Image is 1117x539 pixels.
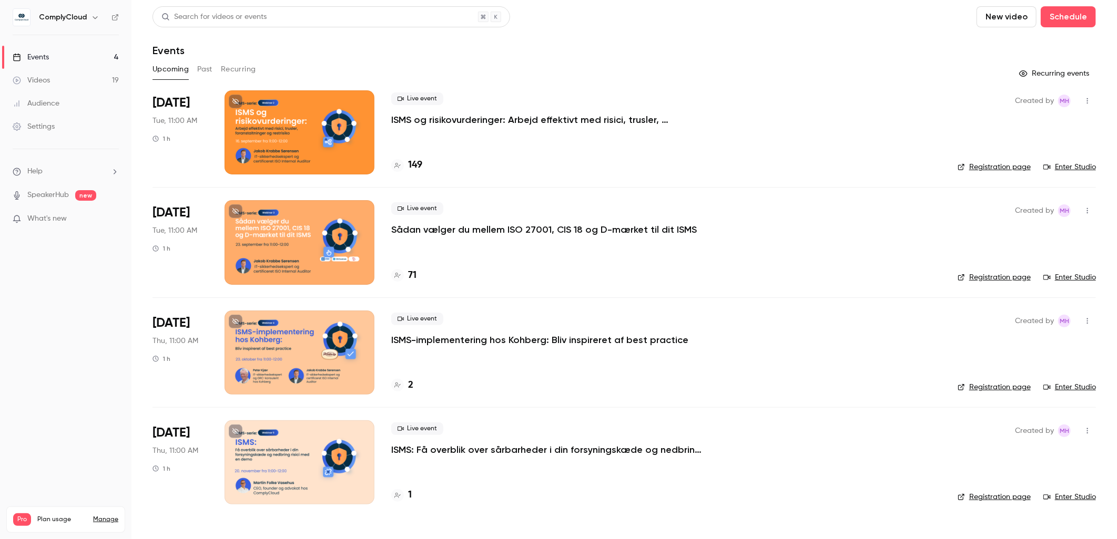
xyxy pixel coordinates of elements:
div: Videos [13,75,50,86]
a: Enter Studio [1043,162,1096,172]
a: 149 [391,158,422,172]
a: Registration page [958,162,1031,172]
div: Audience [13,98,59,109]
span: Live event [391,202,443,215]
span: Help [27,166,43,177]
a: Registration page [958,272,1031,283]
h4: 149 [408,158,422,172]
span: Created by [1015,315,1054,327]
a: ISMS og risikovurderinger: Arbejd effektivt med risici, trusler, foranstaltninger og restrisiko [391,113,707,126]
a: Enter Studio [1043,272,1096,283]
button: New video [977,6,1037,27]
h6: ComplyCloud [39,12,87,23]
li: help-dropdown-opener [13,166,119,177]
a: Manage [93,515,118,524]
div: 1 h [153,355,170,363]
div: Search for videos or events [161,12,267,23]
h4: 1 [408,488,412,502]
span: Tue, 11:00 AM [153,225,197,236]
h4: 2 [408,378,413,392]
span: [DATE] [153,424,190,441]
span: Maibrit Hovedskou [1058,204,1071,217]
div: Oct 23 Thu, 11:00 AM (Europe/Copenhagen) [153,310,208,395]
span: [DATE] [153,315,190,331]
div: Sep 16 Tue, 11:00 AM (Europe/Copenhagen) [153,90,208,174]
span: Live event [391,92,443,105]
span: What's new [27,213,67,224]
div: 1 h [153,244,170,253]
span: MH [1060,204,1069,217]
span: Created by [1015,424,1054,437]
button: Past [197,61,212,78]
img: ComplyCloud [13,9,30,26]
span: Created by [1015,204,1054,217]
a: ISMS: Få overblik over sårbarheder i din forsyningskæde og nedbring risici med en demo [391,443,707,456]
a: ISMS-implementering hos Kohberg: Bliv inspireret af best practice [391,334,688,346]
a: Registration page [958,382,1031,392]
a: SpeakerHub [27,190,69,201]
span: new [75,190,96,201]
span: Maibrit Hovedskou [1058,95,1071,107]
a: 2 [391,378,413,392]
span: MH [1060,315,1069,327]
a: Sådan vælger du mellem ISO 27001, CIS 18 og D-mærket til dit ISMS [391,223,697,236]
span: Plan usage [37,515,87,524]
span: Pro [13,513,31,526]
iframe: Noticeable Trigger [106,214,119,224]
div: Settings [13,121,55,132]
h1: Events [153,44,185,57]
button: Upcoming [153,61,189,78]
a: Enter Studio [1043,382,1096,392]
span: Live event [391,422,443,435]
span: Thu, 11:00 AM [153,336,198,346]
span: Maibrit Hovedskou [1058,424,1071,437]
div: Nov 20 Thu, 11:00 AM (Europe/Copenhagen) [153,420,208,504]
a: 1 [391,488,412,502]
span: Live event [391,313,443,325]
a: Registration page [958,492,1031,502]
span: MH [1060,424,1069,437]
a: Enter Studio [1043,492,1096,502]
div: Sep 23 Tue, 11:00 AM (Europe/Copenhagen) [153,200,208,284]
a: 71 [391,268,417,283]
div: 1 h [153,464,170,473]
span: [DATE] [153,204,190,221]
h4: 71 [408,268,417,283]
span: Maibrit Hovedskou [1058,315,1071,327]
button: Schedule [1041,6,1096,27]
button: Recurring [221,61,256,78]
span: [DATE] [153,95,190,111]
span: MH [1060,95,1069,107]
span: Tue, 11:00 AM [153,116,197,126]
div: 1 h [153,134,170,143]
div: Events [13,52,49,63]
button: Recurring events [1014,65,1096,82]
span: Thu, 11:00 AM [153,445,198,456]
span: Created by [1015,95,1054,107]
